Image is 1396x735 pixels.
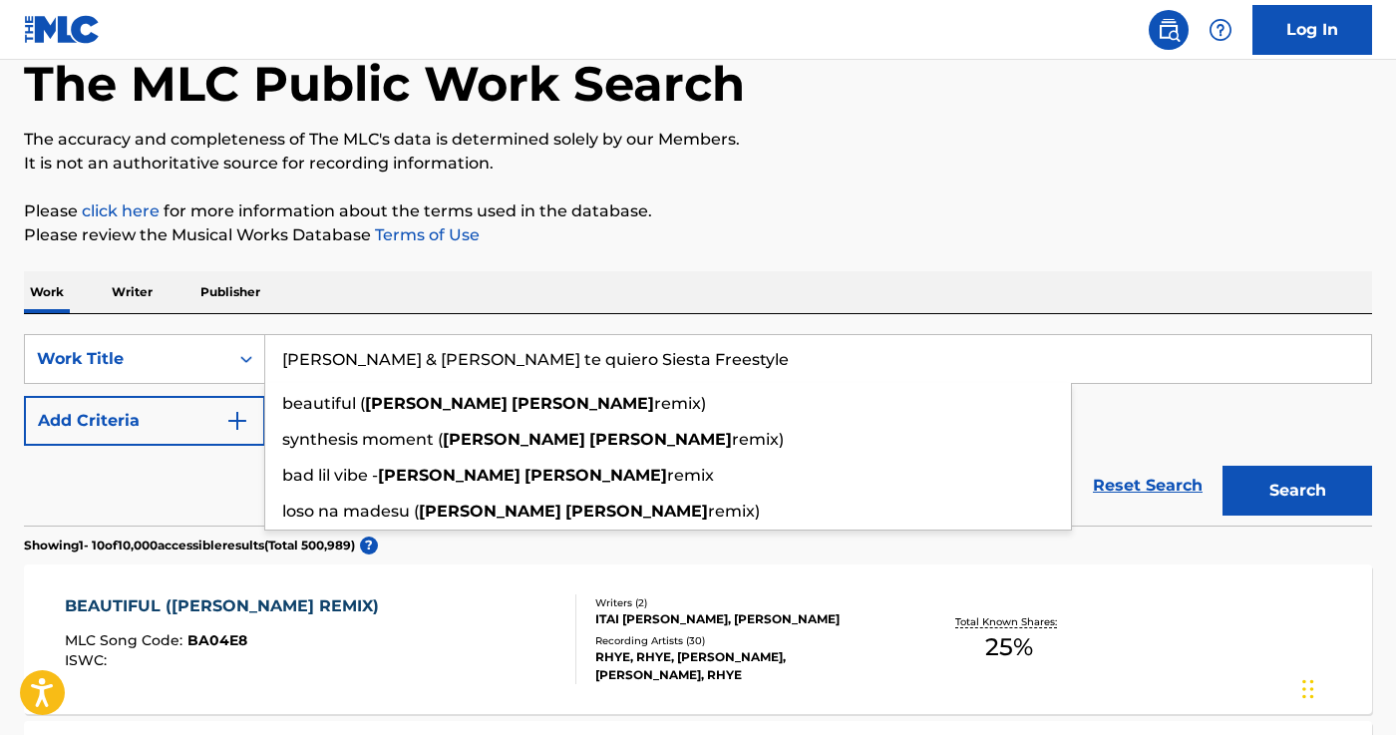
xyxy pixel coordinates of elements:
[24,396,265,446] button: Add Criteria
[24,152,1372,176] p: It is not an authoritative source for recording information.
[24,271,70,313] p: Work
[1252,5,1372,55] a: Log In
[24,334,1372,526] form: Search Form
[24,564,1372,714] a: BEAUTIFUL ([PERSON_NAME] REMIX)MLC Song Code:BA04E8ISWC:Writers (2)ITAI [PERSON_NAME], [PERSON_NA...
[1157,18,1181,42] img: search
[24,223,1372,247] p: Please review the Musical Works Database
[419,502,561,521] strong: [PERSON_NAME]
[1149,10,1189,50] a: Public Search
[282,394,365,413] span: beautiful (
[371,225,480,244] a: Terms of Use
[65,651,112,669] span: ISWC :
[1209,18,1232,42] img: help
[24,537,355,554] p: Showing 1 - 10 of 10,000 accessible results (Total 500,989 )
[654,394,706,413] span: remix)
[589,430,732,449] strong: [PERSON_NAME]
[65,631,187,649] span: MLC Song Code :
[194,271,266,313] p: Publisher
[595,633,896,648] div: Recording Artists ( 30 )
[443,430,585,449] strong: [PERSON_NAME]
[595,648,896,684] div: RHYE, RHYE, [PERSON_NAME], [PERSON_NAME], RHYE
[1201,10,1240,50] div: Help
[512,394,654,413] strong: [PERSON_NAME]
[106,271,159,313] p: Writer
[595,595,896,610] div: Writers ( 2 )
[524,466,667,485] strong: [PERSON_NAME]
[1222,466,1372,516] button: Search
[24,54,745,114] h1: The MLC Public Work Search
[37,347,216,371] div: Work Title
[708,502,760,521] span: remix)
[955,614,1062,629] p: Total Known Shares:
[65,594,389,618] div: BEAUTIFUL ([PERSON_NAME] REMIX)
[282,502,419,521] span: loso na madesu (
[1302,659,1314,719] div: Drag
[732,430,784,449] span: remix)
[24,199,1372,223] p: Please for more information about the terms used in the database.
[595,610,896,628] div: ITAI [PERSON_NAME], [PERSON_NAME]
[1083,464,1213,508] a: Reset Search
[378,466,521,485] strong: [PERSON_NAME]
[667,466,714,485] span: remix
[365,394,508,413] strong: [PERSON_NAME]
[24,128,1372,152] p: The accuracy and completeness of The MLC's data is determined solely by our Members.
[282,466,378,485] span: bad lil vibe -
[1296,639,1396,735] iframe: Chat Widget
[360,537,378,554] span: ?
[225,409,249,433] img: 9d2ae6d4665cec9f34b9.svg
[985,629,1033,665] span: 25 %
[282,430,443,449] span: synthesis moment (
[24,15,101,44] img: MLC Logo
[82,201,160,220] a: click here
[187,631,247,649] span: BA04E8
[565,502,708,521] strong: [PERSON_NAME]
